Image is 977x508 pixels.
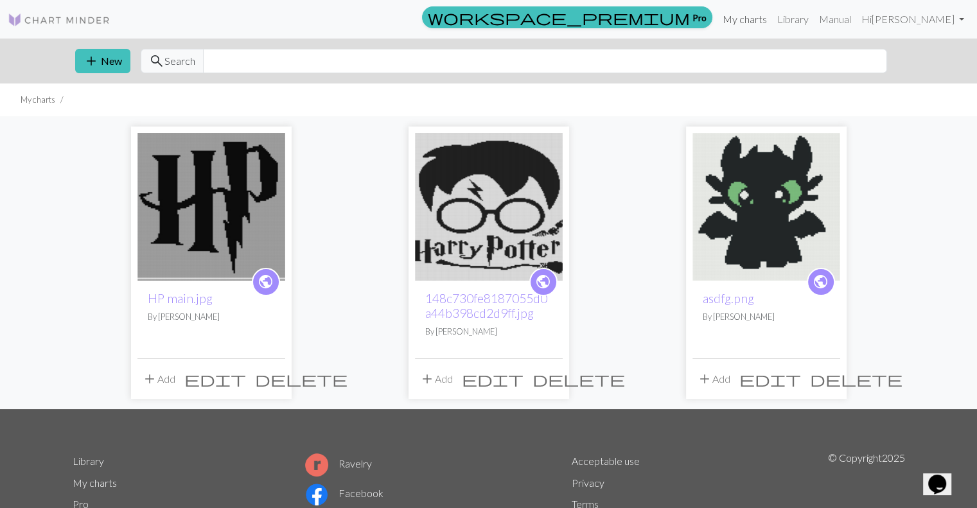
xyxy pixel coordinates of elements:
a: public [252,268,280,296]
button: Edit [180,367,251,391]
a: public [807,268,835,296]
img: Facebook logo [305,483,328,506]
p: By [PERSON_NAME] [703,311,830,323]
span: public [813,272,829,292]
span: delete [533,370,625,388]
p: By [PERSON_NAME] [425,326,552,338]
span: delete [810,370,902,388]
span: edit [462,370,524,388]
li: My charts [21,94,55,106]
a: 148c730fe8187055d0a44b398cd2d9ff.jpg [415,199,563,211]
a: Library [73,455,104,467]
a: asdfg.png [692,199,840,211]
button: Delete [805,367,907,391]
img: HP main.jpg [137,133,285,281]
img: asdfg.png [692,133,840,281]
button: Edit [735,367,805,391]
a: asdfg.png [703,291,754,306]
span: workspace_premium [428,8,690,26]
a: My charts [73,477,117,489]
a: Ravelry [305,457,372,469]
a: HP main.jpg [148,291,213,306]
img: 148c730fe8187055d0a44b398cd2d9ff.jpg [415,133,563,281]
p: By [PERSON_NAME] [148,311,275,323]
a: public [529,268,558,296]
button: Add [137,367,180,391]
span: public [535,272,551,292]
i: public [813,269,829,295]
span: public [258,272,274,292]
span: edit [184,370,246,388]
button: Edit [457,367,528,391]
i: Edit [184,371,246,387]
button: Add [415,367,457,391]
img: Logo [8,12,110,28]
a: 148c730fe8187055d0a44b398cd2d9ff.jpg [425,291,547,320]
a: Hi[PERSON_NAME] [856,6,969,32]
i: Edit [739,371,801,387]
span: add [84,52,99,70]
span: Search [164,53,195,69]
img: Ravelry logo [305,453,328,477]
i: Edit [462,371,524,387]
button: Add [692,367,735,391]
i: public [535,269,551,295]
span: add [419,370,435,388]
button: New [75,49,130,73]
button: Delete [528,367,629,391]
a: Acceptable use [572,455,640,467]
span: edit [739,370,801,388]
a: Facebook [305,487,383,499]
span: add [142,370,157,388]
iframe: chat widget [923,457,964,495]
a: Privacy [572,477,604,489]
i: public [258,269,274,295]
span: delete [255,370,348,388]
span: add [697,370,712,388]
a: Pro [422,6,712,28]
a: My charts [717,6,772,32]
span: search [149,52,164,70]
button: Delete [251,367,352,391]
a: Library [772,6,814,32]
a: HP main.jpg [137,199,285,211]
a: Manual [814,6,856,32]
